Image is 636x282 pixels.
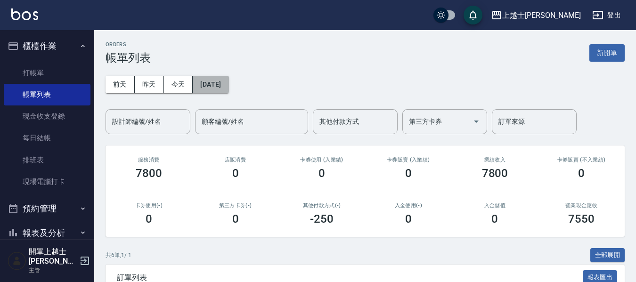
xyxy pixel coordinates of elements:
h3: 0 [491,212,498,226]
button: 前天 [106,76,135,93]
button: [DATE] [193,76,228,93]
h2: ORDERS [106,41,151,48]
a: 每日結帳 [4,127,90,149]
button: 櫃檯作業 [4,34,90,58]
h2: 卡券使用 (入業績) [290,157,354,163]
a: 帳單列表 [4,84,90,105]
div: 上越士[PERSON_NAME] [502,9,581,21]
h2: 入金使用(-) [376,202,440,209]
button: 上越士[PERSON_NAME] [487,6,585,25]
a: 打帳單 [4,62,90,84]
button: 今天 [164,76,193,93]
h3: 0 [146,212,152,226]
h2: 店販消費 [204,157,268,163]
h3: 7800 [136,167,162,180]
p: 共 6 筆, 1 / 1 [106,251,131,259]
button: 昨天 [135,76,164,93]
button: 報表及分析 [4,221,90,245]
button: Open [469,114,484,129]
p: 主管 [29,266,77,274]
h2: 卡券販賣 (入業績) [376,157,440,163]
h5: 開單上越士[PERSON_NAME] [29,247,77,266]
a: 現金收支登錄 [4,105,90,127]
h3: 帳單列表 [106,51,151,64]
h2: 業績收入 [463,157,527,163]
button: 全部展開 [590,248,625,263]
h3: 7800 [482,167,508,180]
button: 新開單 [589,44,625,62]
h2: 第三方卡券(-) [204,202,268,209]
h2: 入金儲值 [463,202,527,209]
h2: 卡券使用(-) [117,202,181,209]
button: 登出 [588,7,625,24]
h2: 其他付款方式(-) [290,202,354,209]
a: 報表匯出 [583,273,618,282]
img: Logo [11,8,38,20]
h2: 營業現金應收 [549,202,613,209]
img: Person [8,251,26,270]
h3: 服務消費 [117,157,181,163]
a: 排班表 [4,149,90,171]
h3: 0 [405,212,412,226]
h3: 7550 [568,212,595,226]
a: 現場電腦打卡 [4,171,90,193]
button: save [464,6,482,24]
h3: 0 [232,167,239,180]
h3: 0 [578,167,585,180]
a: 新開單 [589,48,625,57]
h2: 卡券販賣 (不入業績) [549,157,613,163]
button: 預約管理 [4,196,90,221]
h3: 0 [232,212,239,226]
h3: 0 [405,167,412,180]
h3: 0 [318,167,325,180]
h3: -250 [310,212,334,226]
